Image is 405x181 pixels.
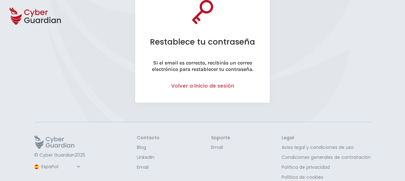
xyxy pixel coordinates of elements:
[34,152,85,158] p: © Cyber Guardian 2025
[171,82,234,90] a: Volver a Inicio de sesión
[148,37,257,47] h1: Restablece tu contraseña
[34,165,39,169] img: region-logo
[137,135,160,141] h3: Contacto
[282,154,371,161] a: Condiciones generales de contratación
[282,135,371,141] h3: Legal
[211,135,230,141] h3: Soporte
[148,60,257,73] p: Si el email es correcto, recibirás un correo electrónico para restablecer tu contraseña.
[137,164,160,171] a: Email
[137,144,160,151] a: Blog
[282,144,371,151] a: Aviso legal y condiciones de uso
[137,154,160,161] a: LinkedIn
[282,174,371,181] a: Política de cookies
[282,164,371,171] a: Política de privacidad
[211,144,230,151] a: Email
